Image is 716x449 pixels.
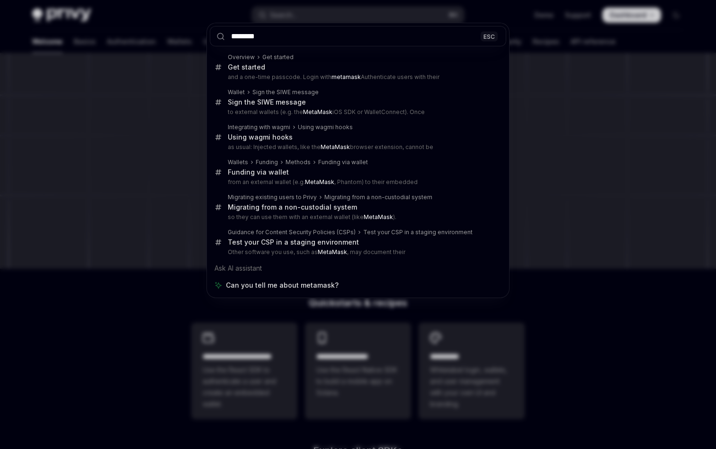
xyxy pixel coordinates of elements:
div: Get started [228,63,265,71]
div: Guidance for Content Security Policies (CSPs) [228,229,356,236]
div: Migrating from a non-custodial system [228,203,357,211]
b: MetaMask [321,143,350,150]
p: so they can use them with an external wallet (like ). [228,213,486,221]
b: MetaMask [303,108,332,115]
div: Overview [228,53,255,61]
b: MetaMask [364,213,393,220]
p: to external wallets (e.g. the iOS SDK or WalletConnect). Once [228,108,486,116]
div: Using wagmi hooks [298,123,353,131]
div: ESC [481,31,498,41]
div: Funding [256,158,278,166]
div: Migrating existing users to Privy [228,194,317,201]
div: Using wagmi hooks [228,133,293,141]
div: Funding via wallet [228,168,289,176]
div: Ask AI assistant [210,260,506,277]
div: Test your CSP in a staging environment [228,238,359,247]
div: Test your CSP in a staging environment [363,229,473,236]
div: Integrating with wagmi [228,123,290,131]
b: MetaMask [305,178,334,185]
div: Sign the SIWE message [252,88,319,96]
div: Wallet [228,88,245,96]
div: Get started [262,53,294,61]
p: and a one-time passcode. Login with Authenticate users with their [228,73,486,81]
div: Wallets [228,158,248,166]
span: Can you tell me about metamask? [226,281,339,290]
p: Other software you use, such as , may document their [228,248,486,256]
div: Migrating from a non-custodial system [324,194,432,201]
b: MetaMask [318,248,347,255]
div: Funding via wallet [318,158,368,166]
p: from an external wallet (e.g. , Phantom) to their embedded [228,178,486,186]
b: metamask [331,73,361,80]
p: as usual: Injected wallets, like the browser extension, cannot be [228,143,486,151]
div: Sign the SIWE message [228,98,306,106]
div: Methods [286,158,311,166]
